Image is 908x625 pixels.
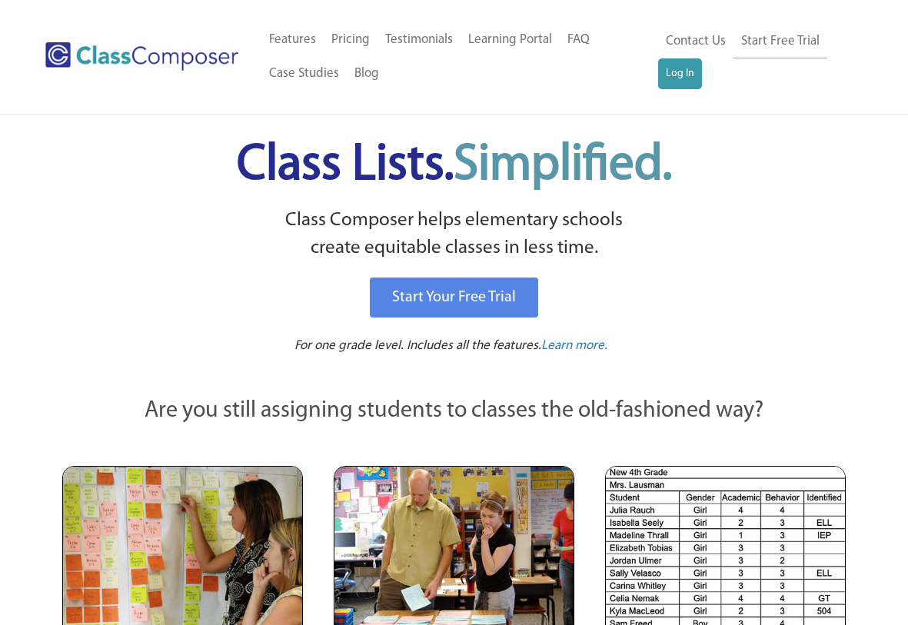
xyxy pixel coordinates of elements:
nav: Header Menu [261,23,658,91]
a: Start Your Free Trial [370,278,538,317]
a: Learn more. [541,337,607,356]
p: Class Composer helps elementary schools create equitable classes in less time. [60,207,849,263]
a: FAQ [560,23,597,57]
img: Class Composer [45,42,238,71]
nav: Header Menu [658,25,851,89]
a: Testimonials [378,23,461,57]
a: Start Free Trial [733,25,827,59]
a: Blog [347,57,387,91]
span: Simplified. [454,141,672,191]
a: Learning Portal [461,23,560,57]
a: Contact Us [658,25,733,58]
a: Pricing [324,23,378,57]
span: Class Lists. [237,141,672,191]
span: For one grade level. Includes all the features. [294,339,541,352]
p: Are you still assigning students to classes the old-fashioned way? [62,394,846,428]
a: Case Studies [261,57,347,91]
a: Features [261,23,324,57]
span: Start Your Free Trial [392,290,516,305]
span: Learn more. [541,339,607,352]
a: Log In [658,58,702,89]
